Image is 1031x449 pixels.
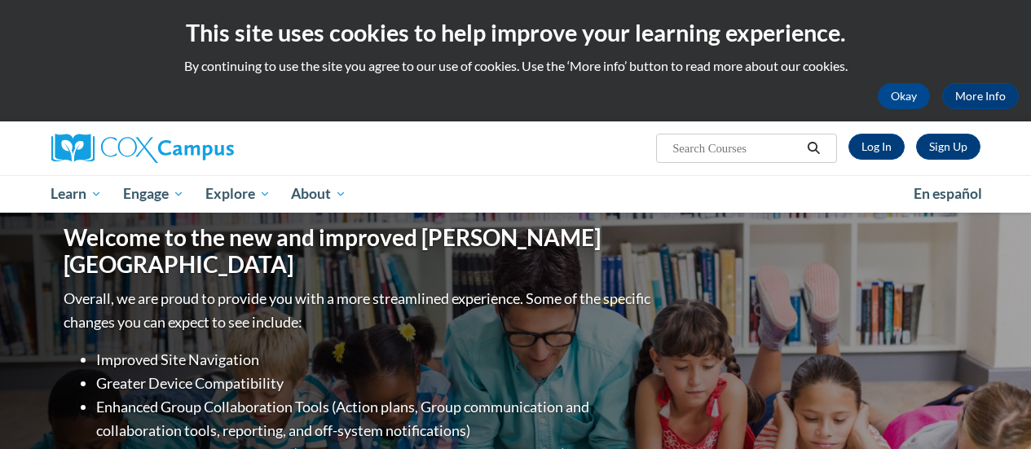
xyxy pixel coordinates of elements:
a: Cox Campus [51,134,345,163]
span: Learn [51,184,102,204]
span: Explore [205,184,271,204]
span: Engage [123,184,184,204]
p: Overall, we are proud to provide you with a more streamlined experience. Some of the specific cha... [64,287,654,334]
h2: This site uses cookies to help improve your learning experience. [12,16,1019,49]
span: En español [914,185,982,202]
img: Cox Campus [51,134,234,163]
li: Enhanced Group Collaboration Tools (Action plans, Group communication and collaboration tools, re... [96,395,654,442]
button: Okay [878,83,930,109]
p: By continuing to use the site you agree to our use of cookies. Use the ‘More info’ button to read... [12,57,1019,75]
span: About [291,184,346,204]
a: En español [903,177,993,211]
h1: Welcome to the new and improved [PERSON_NAME][GEOGRAPHIC_DATA] [64,224,654,279]
div: Main menu [39,175,993,213]
a: More Info [942,83,1019,109]
a: Explore [195,175,281,213]
button: Search [801,139,826,158]
a: About [280,175,357,213]
a: Engage [112,175,195,213]
a: Log In [848,134,905,160]
a: Learn [41,175,113,213]
li: Greater Device Compatibility [96,372,654,395]
a: Register [916,134,980,160]
li: Improved Site Navigation [96,348,654,372]
input: Search Courses [671,139,801,158]
iframe: Button to launch messaging window [966,384,1018,436]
